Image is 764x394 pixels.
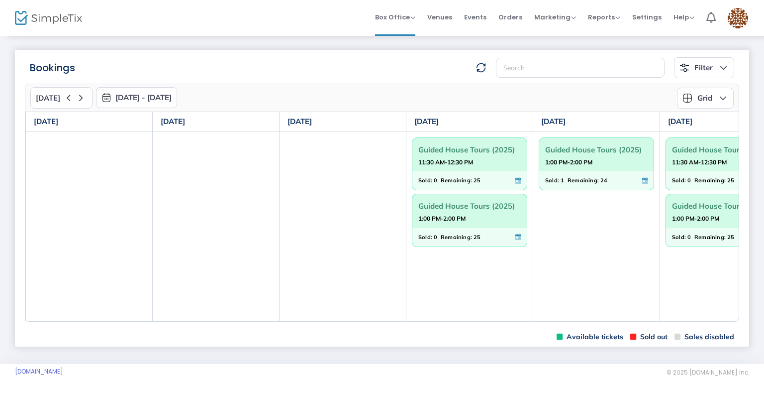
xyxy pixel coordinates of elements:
[672,232,686,243] span: Sold:
[568,175,599,186] span: Remaining:
[153,112,280,132] th: [DATE]
[15,368,63,376] a: [DOMAIN_NAME]
[673,12,694,22] span: Help
[679,63,689,73] img: filter
[464,4,486,30] span: Events
[418,156,473,168] strong: 11:30 AM-12:30 PM
[672,175,686,186] span: Sold:
[545,142,648,157] span: Guided House Tours (2025)
[474,175,480,186] span: 25
[30,60,75,75] m-panel-title: Bookings
[280,112,406,132] th: [DATE]
[561,175,564,186] span: 1
[498,4,522,30] span: Orders
[406,112,533,132] th: [DATE]
[418,198,521,214] span: Guided House Tours (2025)
[672,212,719,225] strong: 1:00 PM-2:00 PM
[677,88,734,109] button: Grid
[474,232,480,243] span: 25
[418,175,432,186] span: Sold:
[674,332,734,342] span: Sales disabled
[96,87,177,108] button: [DATE] - [DATE]
[36,94,60,103] span: [DATE]
[427,4,452,30] span: Venues
[727,232,734,243] span: 25
[545,175,559,186] span: Sold:
[557,332,623,342] span: Available tickets
[630,332,668,342] span: Sold out
[26,112,153,132] th: [DATE]
[30,87,93,109] button: [DATE]
[418,142,521,157] span: Guided House Tours (2025)
[101,93,111,103] img: monthly
[632,4,662,30] span: Settings
[418,232,432,243] span: Sold:
[687,175,691,186] span: 0
[533,112,660,132] th: [DATE]
[534,12,576,22] span: Marketing
[588,12,620,22] span: Reports
[418,212,466,225] strong: 1:00 PM-2:00 PM
[687,232,691,243] span: 0
[727,175,734,186] span: 25
[434,175,437,186] span: 0
[674,57,734,78] button: Filter
[375,12,415,22] span: Box Office
[667,369,749,377] span: © 2025 [DOMAIN_NAME] Inc.
[441,232,472,243] span: Remaining:
[694,232,726,243] span: Remaining:
[694,175,726,186] span: Remaining:
[672,156,727,168] strong: 11:30 AM-12:30 PM
[600,175,607,186] span: 24
[496,58,665,78] input: Search
[441,175,472,186] span: Remaining:
[682,93,692,103] img: grid
[434,232,437,243] span: 0
[545,156,592,168] strong: 1:00 PM-2:00 PM
[476,63,486,73] img: refresh-data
